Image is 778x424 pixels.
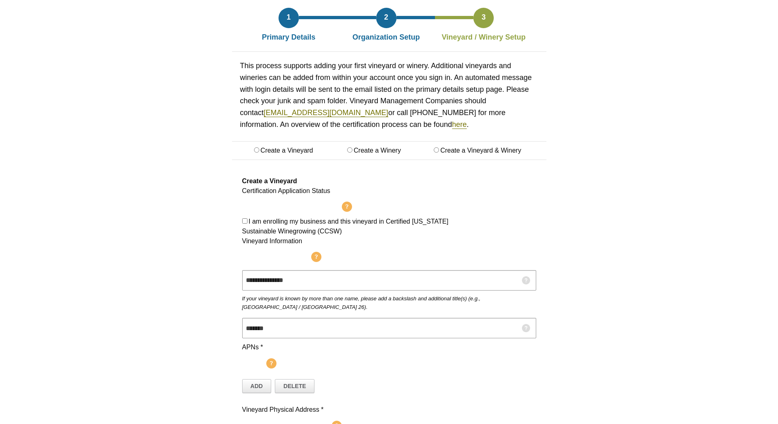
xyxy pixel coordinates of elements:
p: If your vineyard is known by more than one name, please add a backslash and additional title(s) (... [242,295,536,312]
label: Create a Vineyard [261,147,313,154]
label: Create a Winery [354,147,401,154]
div: 2 [376,8,397,28]
span: Vineyard Information [242,238,302,244]
div: Organization Setup [337,28,435,43]
a: 1 Primary Details [240,8,338,43]
div: Primary Details [240,28,338,43]
p: This process supports adding your first vineyard or winery. Additional vineyards and wineries can... [240,60,538,131]
span: Vineyard Physical Address * [242,406,324,413]
label: Create a Vineyard & Winery [440,147,521,154]
a: 3 Vineyard / Winery Setup [435,8,533,43]
span: Certification Application Status [242,187,330,194]
a: 2 Organization Setup [337,8,435,43]
span: Create a Vineyard [242,178,297,184]
div: Vineyard / Winery Setup [435,28,533,43]
a: here [452,120,467,129]
span: APNs * [242,344,263,351]
a: Add [242,379,272,393]
label: I am enrolling my business and this vineyard in Certified [US_STATE] Sustainable Winegrowing (CCSW) [242,218,448,235]
div: 3 [473,8,494,28]
a: [EMAIL_ADDRESS][DOMAIN_NAME] [264,109,388,117]
a: Delete [275,379,314,393]
div: 1 [279,8,299,28]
